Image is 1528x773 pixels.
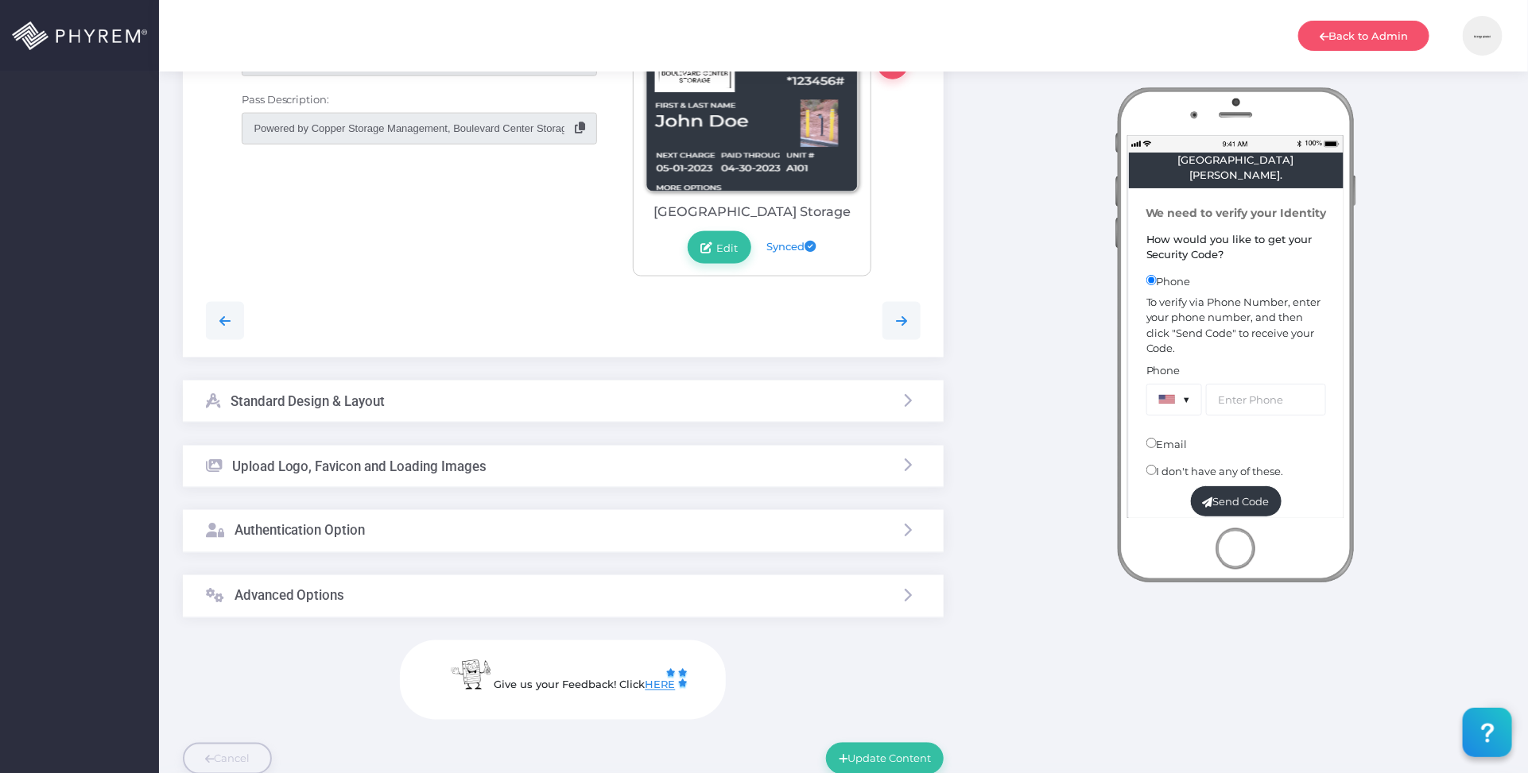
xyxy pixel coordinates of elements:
[494,678,675,691] span: Give us your Feedback! Click
[767,240,805,253] span: Synced
[646,204,859,220] h5: [GEOGRAPHIC_DATA] Storage
[575,122,585,133] i: This field is Dynamic, therefore you may not edit this. Click to Copy to Clipboard.
[242,92,330,108] label: Pass Description:
[235,588,345,604] h3: Advanced Options
[712,242,739,254] span: Edit
[242,113,597,145] input: This field is Dynamic, therefore you may not edit this. Click to Copy to Clipboard.
[232,458,487,474] h3: Upload Logo, Favicon and Loading Images
[231,393,386,409] h3: Standard Design & Layout
[235,523,366,539] h3: Authentication Option
[645,678,675,691] a: HERE
[1298,21,1429,51] a: Back to Admin
[767,240,816,253] a: Synced
[688,231,750,263] a: Edit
